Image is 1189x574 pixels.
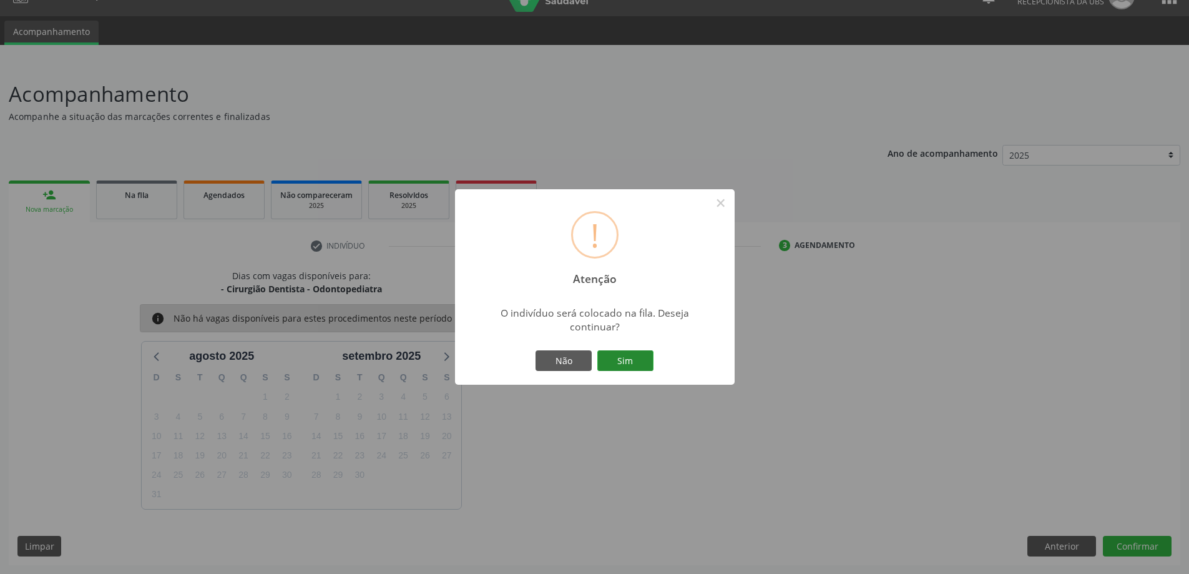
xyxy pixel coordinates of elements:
[590,213,599,257] div: !
[484,306,705,334] div: O indivíduo será colocado na fila. Deseja continuar?
[562,264,627,285] h2: Atenção
[536,350,592,372] button: Não
[597,350,653,372] button: Sim
[710,192,732,214] button: Close this dialog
